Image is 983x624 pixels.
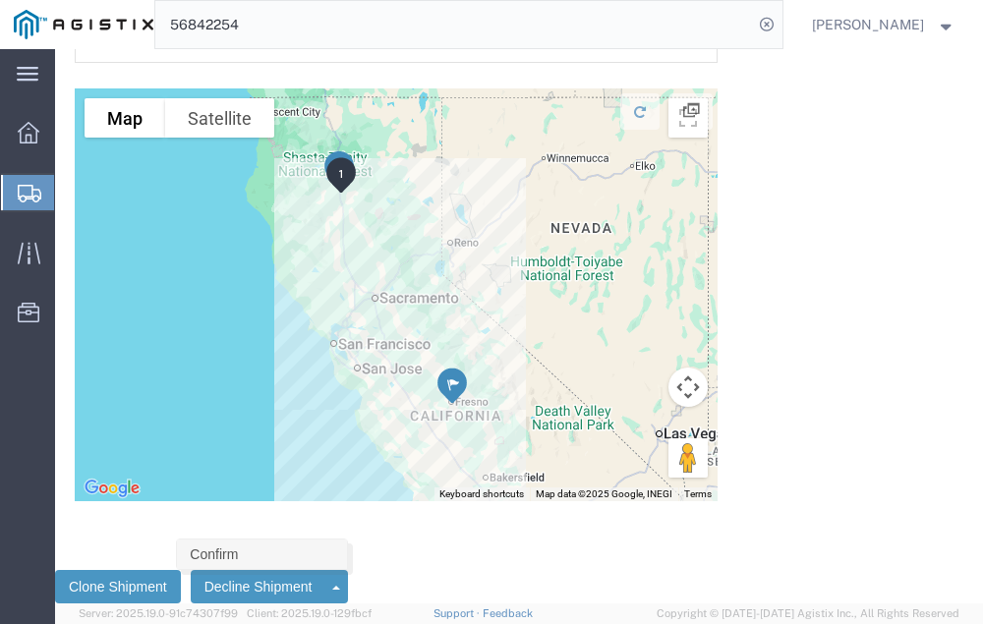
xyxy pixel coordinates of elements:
[483,607,533,619] a: Feedback
[14,10,153,39] img: logo
[79,607,238,619] span: Server: 2025.19.0-91c74307f99
[811,13,956,36] button: [PERSON_NAME]
[155,1,753,48] input: Search for shipment number, reference number
[247,607,372,619] span: Client: 2025.19.0-129fbcf
[434,607,483,619] a: Support
[812,14,924,35] span: Neil Coehlo
[55,49,983,603] iframe: FS Legacy Container
[657,605,959,622] span: Copyright © [DATE]-[DATE] Agistix Inc., All Rights Reserved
